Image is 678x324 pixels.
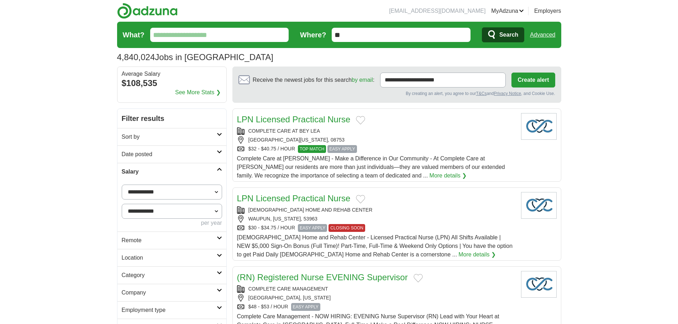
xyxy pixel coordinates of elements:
div: $108,535 [122,77,222,90]
div: [GEOGRAPHIC_DATA], [US_STATE] [237,294,515,302]
a: Category [117,266,226,284]
li: [EMAIL_ADDRESS][DOMAIN_NAME] [389,7,485,15]
h2: Salary [122,168,217,176]
h2: Company [122,288,217,297]
a: Salary [117,163,226,180]
a: Employment type [117,301,226,319]
button: Add to favorite jobs [356,116,365,124]
a: Advanced [530,28,555,42]
img: Company logo [521,271,557,298]
a: Location [117,249,226,266]
img: Adzuna logo [117,3,178,19]
span: [DEMOGRAPHIC_DATA] Home and Rehab Center - Licensed Practical Nurse (LPN) All Shifts Available | ... [237,234,513,257]
a: LPN Licensed Practical Nurse [237,115,351,124]
button: Create alert [511,73,555,87]
div: $48 - $53 / HOUR [237,303,515,311]
div: $32 - $40.75 / HOUR [237,145,515,153]
label: What? [123,30,144,40]
span: Search [499,28,518,42]
a: Sort by [117,128,226,145]
span: EASY APPLY [327,145,357,153]
span: CLOSING SOON [329,224,365,232]
label: Where? [300,30,326,40]
div: [DEMOGRAPHIC_DATA] HOME AND REHAB CENTER [237,206,515,214]
div: Average Salary [122,71,222,77]
a: Privacy Notice [494,91,521,96]
div: [GEOGRAPHIC_DATA][US_STATE], 08753 [237,136,515,144]
img: Company logo [521,192,557,219]
h2: Remote [122,236,217,245]
a: More details ❯ [458,250,496,259]
span: EASY APPLY [291,303,320,311]
a: MyAdzuna [491,7,524,15]
h2: Filter results [117,109,226,128]
h2: Location [122,254,217,262]
a: More details ❯ [430,171,467,180]
a: by email [352,77,373,83]
div: $30 - $34.75 / HOUR [237,224,515,232]
h2: Date posted [122,150,217,159]
div: COMPLETE CARE MANAGEMENT [237,285,515,293]
a: T&Cs [476,91,487,96]
a: Date posted [117,145,226,163]
h1: Jobs in [GEOGRAPHIC_DATA] [117,52,273,62]
div: per year [122,219,222,227]
div: WAUPUN, [US_STATE], 53963 [237,215,515,223]
h2: Sort by [122,133,217,141]
span: Complete Care at [PERSON_NAME] - Make a Difference in Our Community - At Complete Care at [PERSON... [237,155,505,179]
a: LPN Licensed Practical Nurse [237,193,351,203]
div: By creating an alert, you agree to our and , and Cookie Use. [238,90,555,97]
h2: Category [122,271,217,280]
a: Employers [534,7,561,15]
span: TOP MATCH [298,145,326,153]
button: Search [482,27,524,42]
span: 4,840,024 [117,51,155,64]
button: Add to favorite jobs [356,195,365,203]
span: Receive the newest jobs for this search : [253,76,374,84]
a: (RN) Registered Nurse EVENING Supervisor [237,272,408,282]
a: See More Stats ❯ [175,88,221,97]
a: Remote [117,232,226,249]
span: EASY APPLY [298,224,327,232]
a: Company [117,284,226,301]
div: COMPLETE CARE AT BEY LEA [237,127,515,135]
button: Add to favorite jobs [414,274,423,282]
img: Company logo [521,113,557,140]
h2: Employment type [122,306,217,314]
